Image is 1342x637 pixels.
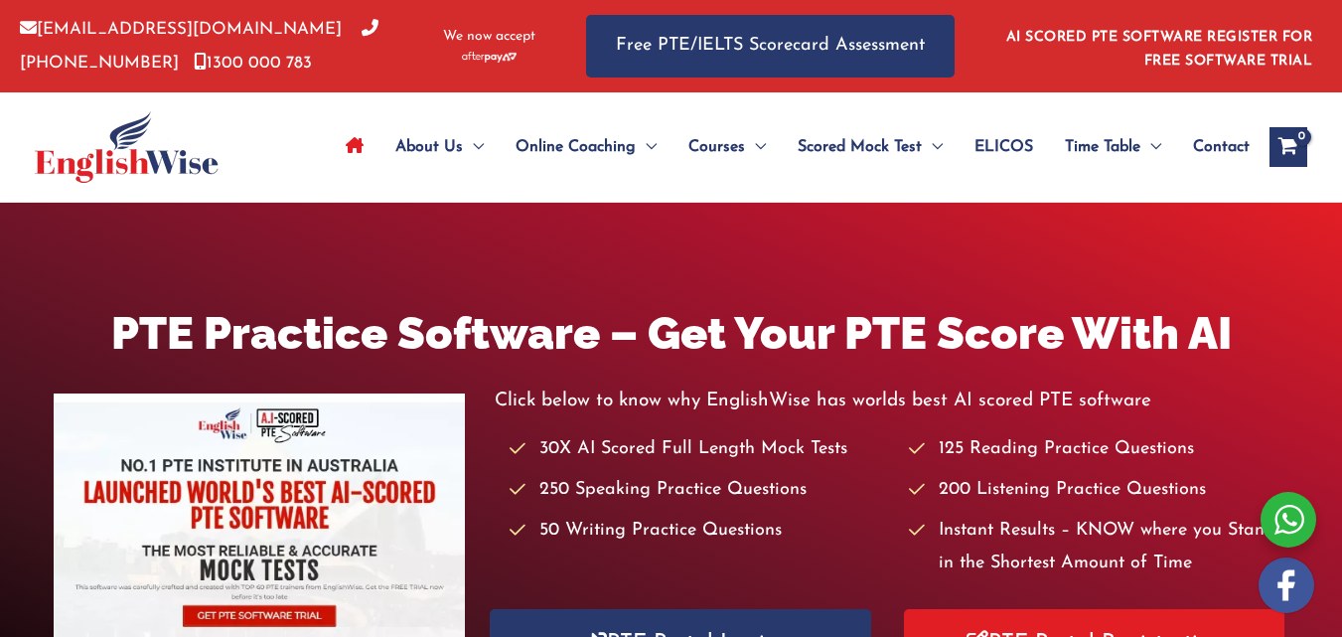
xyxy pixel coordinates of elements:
[798,112,922,182] span: Scored Mock Test
[500,112,672,182] a: Online CoachingMenu Toggle
[194,55,312,72] a: 1300 000 783
[20,21,342,38] a: [EMAIL_ADDRESS][DOMAIN_NAME]
[463,112,484,182] span: Menu Toggle
[688,112,745,182] span: Courses
[462,52,517,63] img: Afterpay-Logo
[636,112,657,182] span: Menu Toggle
[1193,112,1250,182] span: Contact
[1269,127,1307,167] a: View Shopping Cart, empty
[510,515,889,548] li: 50 Writing Practice Questions
[1065,112,1140,182] span: Time Table
[959,112,1049,182] a: ELICOS
[1140,112,1161,182] span: Menu Toggle
[330,112,1250,182] nav: Site Navigation: Main Menu
[395,112,463,182] span: About Us
[586,15,955,78] a: Free PTE/IELTS Scorecard Assessment
[1259,557,1314,613] img: white-facebook.png
[1006,30,1313,69] a: AI SCORED PTE SOFTWARE REGISTER FOR FREE SOFTWARE TRIAL
[443,27,535,47] span: We now accept
[909,433,1288,466] li: 125 Reading Practice Questions
[35,111,219,183] img: cropped-ew-logo
[20,21,378,71] a: [PHONE_NUMBER]
[974,112,1033,182] span: ELICOS
[510,433,889,466] li: 30X AI Scored Full Length Mock Tests
[516,112,636,182] span: Online Coaching
[379,112,500,182] a: About UsMenu Toggle
[909,474,1288,507] li: 200 Listening Practice Questions
[922,112,943,182] span: Menu Toggle
[745,112,766,182] span: Menu Toggle
[1049,112,1177,182] a: Time TableMenu Toggle
[994,14,1322,79] aside: Header Widget 1
[54,302,1288,365] h1: PTE Practice Software – Get Your PTE Score With AI
[510,474,889,507] li: 250 Speaking Practice Questions
[495,385,1288,417] p: Click below to know why EnglishWise has worlds best AI scored PTE software
[672,112,782,182] a: CoursesMenu Toggle
[1177,112,1250,182] a: Contact
[909,515,1288,581] li: Instant Results – KNOW where you Stand in the Shortest Amount of Time
[782,112,959,182] a: Scored Mock TestMenu Toggle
